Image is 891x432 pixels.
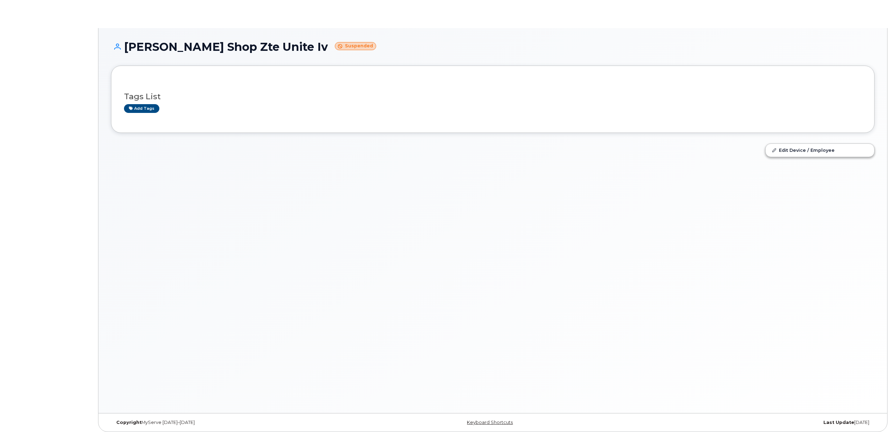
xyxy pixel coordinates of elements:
h3: Tags List [124,92,862,101]
small: Suspended [335,42,376,50]
a: Edit Device / Employee [766,144,874,156]
strong: Copyright [116,420,141,425]
h1: [PERSON_NAME] Shop Zte Unite Iv [111,41,875,53]
div: MyServe [DATE]–[DATE] [111,420,366,425]
a: Keyboard Shortcuts [467,420,513,425]
a: Add tags [124,104,159,113]
div: [DATE] [620,420,875,425]
strong: Last Update [823,420,854,425]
